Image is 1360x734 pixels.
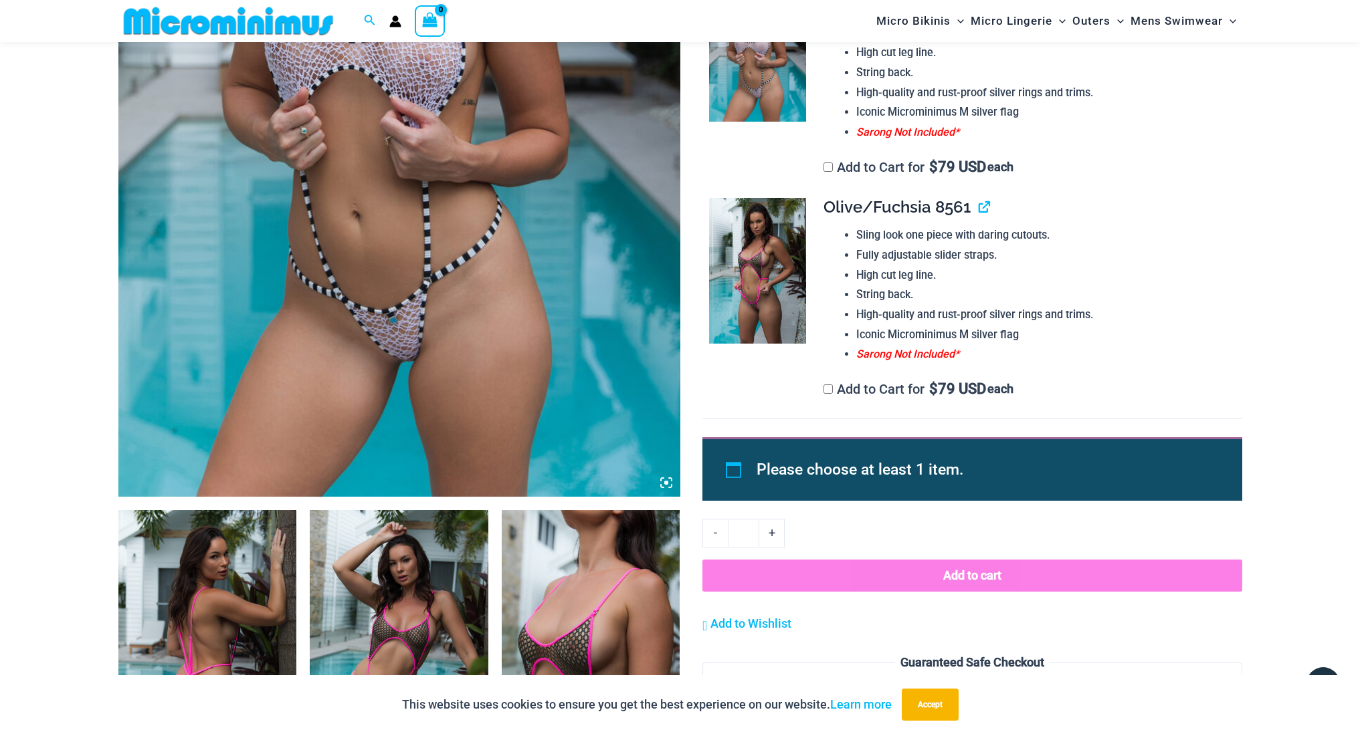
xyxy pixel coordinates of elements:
[702,560,1242,592] button: Add to cart
[856,265,1231,285] li: High cut leg line.
[856,102,1231,122] li: Iconic Microminimus M silver flag
[856,225,1231,245] li: Sling look one piece with daring cutouts.
[710,616,791,630] span: Add to Wishlist
[971,4,1052,38] span: Micro Lingerie
[118,6,338,36] img: MM SHOP LOGO FLAT
[389,15,401,27] a: Account icon link
[415,5,446,36] a: View Shopping Cart, empty
[823,159,1013,175] label: Add to Cart for
[702,614,791,634] a: Add to Wishlist
[856,285,1231,305] li: String back.
[876,4,951,38] span: Micro Bikinis
[1131,4,1223,38] span: Mens Swimwear
[902,689,959,721] button: Accept
[702,519,728,547] a: -
[856,43,1231,63] li: High cut leg line.
[823,197,971,217] span: Olive/Fuchsia 8561
[929,158,938,175] span: $
[987,160,1013,174] span: each
[871,2,1242,40] nav: Site Navigation
[364,13,376,29] a: Search icon link
[1069,4,1127,38] a: OutersMenu ToggleMenu Toggle
[987,382,1013,396] span: each
[929,382,986,396] span: 79 USD
[830,697,892,711] a: Learn more
[895,652,1050,672] legend: Guaranteed Safe Checkout
[856,63,1231,83] li: String back.
[1052,4,1066,38] span: Menu Toggle
[967,4,1069,38] a: Micro LingerieMenu ToggleMenu Toggle
[1223,4,1236,38] span: Menu Toggle
[929,160,986,174] span: 79 USD
[951,4,964,38] span: Menu Toggle
[728,519,759,547] input: Product quantity
[873,4,967,38] a: Micro BikinisMenu ToggleMenu Toggle
[856,245,1231,265] li: Fully adjustable slider straps.
[856,305,1231,325] li: High-quality and rust-proof silver rings and trims.
[709,198,806,344] img: Inferno Mesh Olive Fuchsia 8561 One Piece
[856,126,959,138] span: Sarong Not Included*
[1127,4,1240,38] a: Mens SwimwearMenu ToggleMenu Toggle
[759,519,785,547] a: +
[823,384,833,394] input: Add to Cart for$79 USD each
[856,348,959,360] span: Sarong Not Included*
[823,381,1013,397] label: Add to Cart for
[823,162,833,172] input: Add to Cart for$79 USD each
[757,455,1211,485] li: Please choose at least 1 item.
[1072,4,1110,38] span: Outers
[1110,4,1124,38] span: Menu Toggle
[856,325,1231,345] li: Iconic Microminimus M silver flag
[402,695,892,715] p: This website uses cookies to ensure you get the best experience on our website.
[856,83,1231,103] li: High-quality and rust-proof silver rings and trims.
[929,380,938,397] span: $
